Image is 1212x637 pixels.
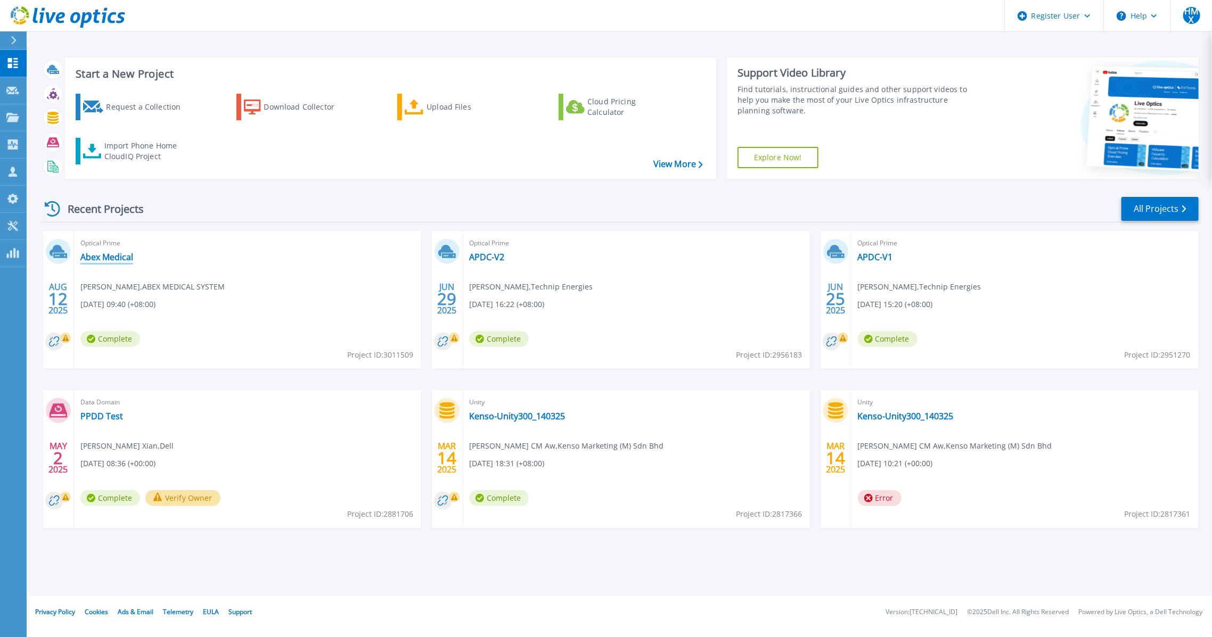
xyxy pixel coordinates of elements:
span: Project ID: 2817366 [736,508,802,520]
div: Find tutorials, instructional guides and other support videos to help you make the most of your L... [738,84,980,116]
span: Project ID: 2817361 [1125,508,1191,520]
span: [DATE] 08:36 (+00:00) [80,458,155,469]
span: 14 [826,453,845,462]
div: Upload Files [427,96,512,118]
div: Support Video Library [738,66,980,80]
a: Cookies [85,607,108,616]
span: [PERSON_NAME] CM Aw , Kenso Marketing (M) Sdn Bhd [469,440,664,452]
div: MAY 2025 [48,439,68,477]
a: Download Collector [236,94,355,120]
a: EULA [203,607,219,616]
span: [PERSON_NAME] Xian , Dell [80,440,174,452]
span: 25 [826,294,845,303]
div: Import Phone Home CloudIQ Project [104,140,187,162]
div: Download Collector [264,96,349,118]
a: All Projects [1121,197,1199,221]
span: 14 [437,453,456,462]
span: Unity [858,396,1192,408]
a: Support [228,607,252,616]
div: MAR 2025 [825,439,846,477]
a: PPDD Test [80,411,123,421]
span: Complete [469,331,529,347]
div: MAR 2025 [437,439,457,477]
a: Upload Files [397,94,516,120]
a: Abex Medical [80,252,133,262]
span: Error [858,490,902,506]
li: Powered by Live Optics, a Dell Technology [1078,609,1202,616]
div: AUG 2025 [48,279,68,318]
span: [DATE] 16:22 (+08:00) [469,299,544,310]
span: [PERSON_NAME] , Technip Energies [858,281,981,293]
span: Project ID: 2881706 [347,508,413,520]
span: Project ID: 2956183 [736,349,802,361]
div: Cloud Pricing Calculator [587,96,673,118]
div: Request a Collection [106,96,191,118]
span: 12 [48,294,68,303]
a: Explore Now! [738,147,818,168]
span: [PERSON_NAME] , ABEX MEDICAL SYSTEM [80,281,225,293]
span: HMX [1183,7,1200,24]
span: [PERSON_NAME] , Technip Energies [469,281,593,293]
span: Complete [858,331,918,347]
span: [DATE] 15:20 (+08:00) [858,299,933,310]
span: Project ID: 3011509 [347,349,413,361]
span: Optical Prime [469,237,804,249]
a: Cloud Pricing Calculator [559,94,677,120]
div: Recent Projects [41,196,158,222]
span: Complete [80,331,140,347]
span: Complete [469,490,529,506]
li: Version: [TECHNICAL_ID] [886,609,957,616]
span: Optical Prime [858,237,1192,249]
span: [DATE] 09:40 (+08:00) [80,299,155,310]
a: Ads & Email [118,607,153,616]
span: 2 [53,453,63,462]
span: Data Domain [80,396,415,408]
span: [PERSON_NAME] CM Aw , Kenso Marketing (M) Sdn Bhd [858,440,1052,452]
div: JUN 2025 [825,279,846,318]
span: [DATE] 10:21 (+00:00) [858,458,933,469]
a: APDC-V1 [858,252,893,262]
li: © 2025 Dell Inc. All Rights Reserved [967,609,1069,616]
span: Unity [469,396,804,408]
span: Optical Prime [80,237,415,249]
a: View More [653,159,703,169]
a: APDC-V2 [469,252,504,262]
span: Complete [80,490,140,506]
a: Request a Collection [76,94,194,120]
a: Kenso-Unity300_140325 [469,411,565,421]
span: [DATE] 18:31 (+08:00) [469,458,544,469]
a: Kenso-Unity300_140325 [858,411,954,421]
h3: Start a New Project [76,68,702,80]
div: JUN 2025 [437,279,457,318]
a: Privacy Policy [35,607,75,616]
button: Verify Owner [145,490,220,506]
span: Project ID: 2951270 [1125,349,1191,361]
span: 29 [437,294,456,303]
a: Telemetry [163,607,193,616]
